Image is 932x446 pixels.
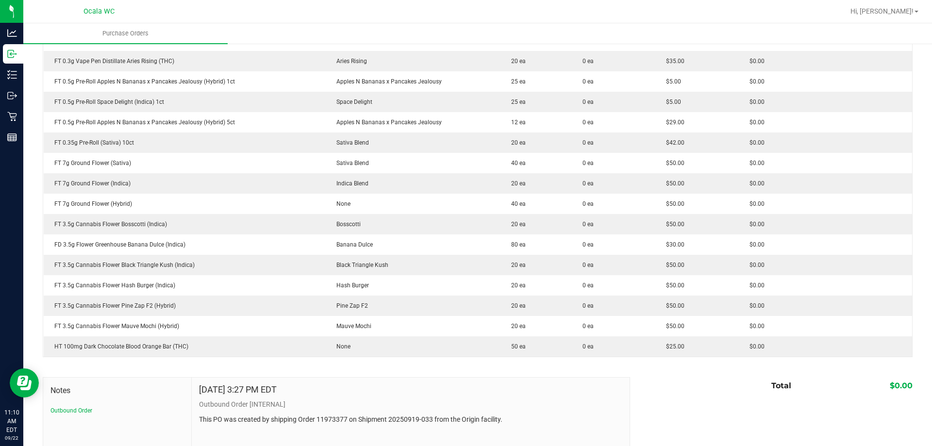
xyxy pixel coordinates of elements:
[661,160,684,166] span: $50.00
[23,23,228,44] a: Purchase Orders
[582,98,594,106] span: 0 ea
[582,281,594,290] span: 0 ea
[582,118,594,127] span: 0 ea
[745,99,765,105] span: $0.00
[7,91,17,100] inline-svg: Outbound
[332,58,367,65] span: Aries Rising
[745,302,765,309] span: $0.00
[890,381,913,390] span: $0.00
[582,199,594,208] span: 0 ea
[661,180,684,187] span: $50.00
[7,132,17,142] inline-svg: Reports
[745,343,765,350] span: $0.00
[506,302,526,309] span: 20 ea
[506,241,526,248] span: 80 ea
[506,282,526,289] span: 20 ea
[661,58,684,65] span: $35.00
[506,343,526,350] span: 50 ea
[506,139,526,146] span: 20 ea
[661,119,684,126] span: $29.00
[745,119,765,126] span: $0.00
[506,323,526,330] span: 20 ea
[661,200,684,207] span: $50.00
[332,200,350,207] span: None
[332,241,373,248] span: Banana Dulce
[7,28,17,38] inline-svg: Analytics
[745,180,765,187] span: $0.00
[332,323,371,330] span: Mauve Mochi
[332,262,388,268] span: Black Triangle Kush
[83,7,115,16] span: Ocala WC
[7,112,17,121] inline-svg: Retail
[7,49,17,59] inline-svg: Inbound
[50,322,320,330] div: FT 3.5g Cannabis Flower Mauve Mochi (Hybrid)
[661,99,681,105] span: $5.00
[661,323,684,330] span: $50.00
[50,199,320,208] div: FT 7g Ground Flower (Hybrid)
[332,139,369,146] span: Sativa Blend
[582,159,594,167] span: 0 ea
[745,282,765,289] span: $0.00
[506,160,526,166] span: 40 ea
[661,282,684,289] span: $50.00
[582,240,594,249] span: 0 ea
[506,200,526,207] span: 40 ea
[582,220,594,229] span: 0 ea
[50,240,320,249] div: FD 3.5g Flower Greenhouse Banana Dulce (Indica)
[745,160,765,166] span: $0.00
[582,77,594,86] span: 0 ea
[661,241,684,248] span: $30.00
[50,138,320,147] div: FT 0.35g Pre-Roll (Sativa) 10ct
[506,221,526,228] span: 20 ea
[506,99,526,105] span: 25 ea
[199,414,622,425] p: This PO was created by shipping Order 11973377 on Shipment 20250919-033 from the Origin facility.
[506,78,526,85] span: 25 ea
[50,261,320,269] div: FT 3.5g Cannabis Flower Black Triangle Kush (Indica)
[661,139,684,146] span: $42.00
[332,119,442,126] span: Apples N Bananas x Pancakes Jealousy
[332,302,368,309] span: Pine Zap F2
[582,57,594,66] span: 0 ea
[850,7,914,15] span: Hi, [PERSON_NAME]!
[506,262,526,268] span: 20 ea
[50,98,320,106] div: FT 0.5g Pre-Roll Space Delight (Indica) 1ct
[332,78,442,85] span: Apples N Bananas x Pancakes Jealousy
[4,434,19,442] p: 09/22
[661,262,684,268] span: $50.00
[332,221,361,228] span: Bosscotti
[50,77,320,86] div: FT 0.5g Pre-Roll Apples N Bananas x Pancakes Jealousy (Hybrid) 1ct
[506,180,526,187] span: 20 ea
[199,385,277,395] h4: [DATE] 3:27 PM EDT
[582,138,594,147] span: 0 ea
[506,119,526,126] span: 12 ea
[332,99,372,105] span: Space Delight
[50,281,320,290] div: FT 3.5g Cannabis Flower Hash Burger (Indica)
[50,179,320,188] div: FT 7g Ground Flower (Indica)
[582,179,594,188] span: 0 ea
[745,200,765,207] span: $0.00
[89,29,162,38] span: Purchase Orders
[7,70,17,80] inline-svg: Inventory
[332,180,368,187] span: Indica Blend
[745,241,765,248] span: $0.00
[661,78,681,85] span: $5.00
[50,118,320,127] div: FT 0.5g Pre-Roll Apples N Bananas x Pancakes Jealousy (Hybrid) 5ct
[50,301,320,310] div: FT 3.5g Cannabis Flower Pine Zap F2 (Hybrid)
[50,385,184,396] span: Notes
[506,58,526,65] span: 20 ea
[745,139,765,146] span: $0.00
[661,343,684,350] span: $25.00
[745,78,765,85] span: $0.00
[50,159,320,167] div: FT 7g Ground Flower (Sativa)
[50,342,320,351] div: HT 100mg Dark Chocolate Blood Orange Bar (THC)
[582,322,594,330] span: 0 ea
[10,368,39,397] iframe: Resource center
[771,381,791,390] span: Total
[4,408,19,434] p: 11:10 AM EDT
[50,220,320,229] div: FT 3.5g Cannabis Flower Bosscotti (Indica)
[582,342,594,351] span: 0 ea
[661,221,684,228] span: $50.00
[745,323,765,330] span: $0.00
[332,343,350,350] span: None
[582,261,594,269] span: 0 ea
